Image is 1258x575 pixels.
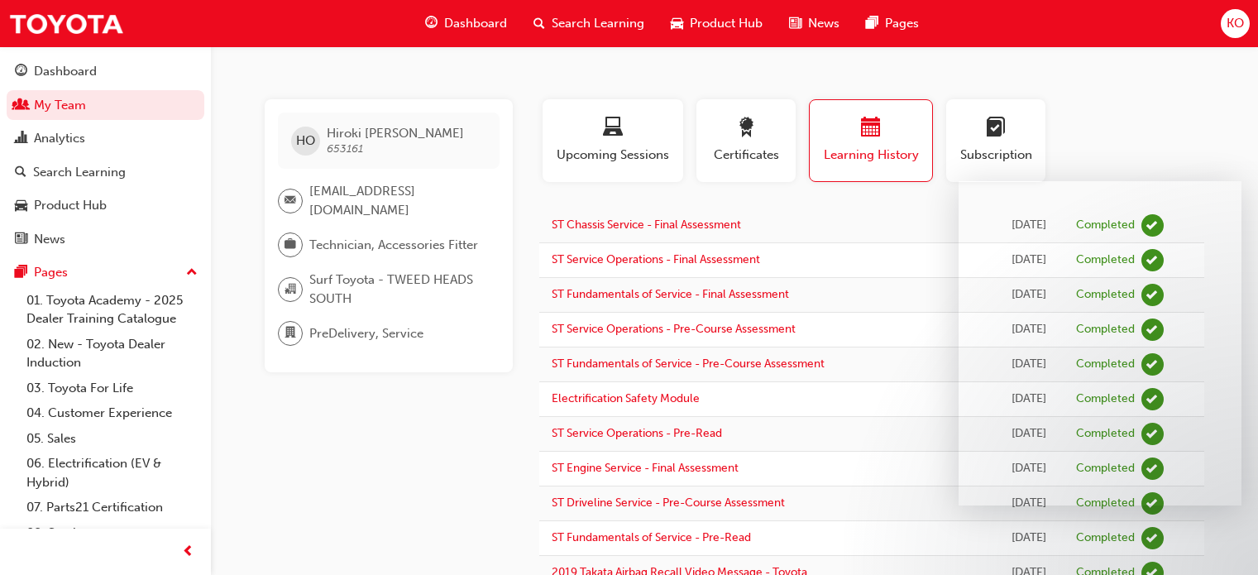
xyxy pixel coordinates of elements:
span: car-icon [15,199,27,213]
a: Electrification Safety Module [552,391,700,405]
span: HO [296,132,315,151]
a: 04. Customer Experience [20,400,204,426]
span: pages-icon [15,266,27,280]
span: Subscription [959,146,1033,165]
span: Upcoming Sessions [555,146,671,165]
div: Analytics [34,129,85,148]
a: ST Fundamentals of Service - Pre-Read [552,530,751,544]
a: search-iconSearch Learning [520,7,658,41]
a: ST Engine Service - Final Assessment [552,461,739,475]
span: prev-icon [182,542,194,563]
span: search-icon [533,13,545,34]
span: guage-icon [15,65,27,79]
a: car-iconProduct Hub [658,7,776,41]
span: search-icon [15,165,26,180]
a: ST Chassis Service - Final Assessment [552,218,741,232]
span: Pages [885,14,919,33]
a: 07. Parts21 Certification [20,495,204,520]
span: Dashboard [444,14,507,33]
span: learningplan-icon [986,117,1006,140]
a: 03. Toyota For Life [20,376,204,401]
iframe: Intercom live chat [1202,519,1241,558]
a: My Team [7,90,204,121]
div: Search Learning [33,163,126,182]
span: department-icon [285,323,296,344]
button: Pages [7,257,204,288]
span: email-icon [285,190,296,212]
button: Certificates [696,99,796,182]
span: [EMAIL_ADDRESS][DOMAIN_NAME] [309,182,486,219]
div: News [34,230,65,249]
span: chart-icon [15,132,27,146]
span: organisation-icon [285,279,296,300]
span: laptop-icon [603,117,623,140]
span: Product Hub [690,14,763,33]
div: Mon Mar 25 2024 18:33:04 GMT+1000 (Australian Eastern Standard Time) [1007,529,1051,548]
a: pages-iconPages [853,7,932,41]
a: Dashboard [7,56,204,87]
a: Analytics [7,123,204,154]
a: news-iconNews [776,7,853,41]
span: Search Learning [552,14,644,33]
span: car-icon [671,13,683,34]
span: people-icon [15,98,27,113]
span: KO [1227,14,1244,33]
a: ST Service Operations - Pre-Course Assessment [552,322,796,336]
span: 653161 [327,141,363,156]
div: Dashboard [34,62,97,81]
a: ST Driveline Service - Pre-Course Assessment [552,496,785,510]
span: Technician, Accessories Fitter [309,236,478,255]
img: Trak [8,5,124,42]
div: Product Hub [34,196,107,215]
span: calendar-icon [861,117,881,140]
span: PreDelivery, Service [309,324,423,343]
span: learningRecordVerb_COMPLETE-icon [1141,527,1164,549]
span: Certificates [709,146,783,165]
a: guage-iconDashboard [412,7,520,41]
div: Completed [1076,530,1135,546]
a: 02. New - Toyota Dealer Induction [20,332,204,376]
a: Product Hub [7,190,204,221]
a: ST Service Operations - Final Assessment [552,252,760,266]
span: News [808,14,839,33]
span: news-icon [15,232,27,247]
div: Pages [34,263,68,282]
span: news-icon [789,13,801,34]
span: guage-icon [425,13,438,34]
span: Surf Toyota - TWEED HEADS SOUTH [309,271,486,308]
span: Hiroki [PERSON_NAME] [327,126,464,141]
span: up-icon [186,262,198,284]
span: pages-icon [866,13,878,34]
a: 06. Electrification (EV & Hybrid) [20,451,204,495]
button: Learning History [809,99,933,182]
button: KO [1221,9,1250,38]
iframe: Intercom live chat message [959,181,1241,506]
span: briefcase-icon [285,234,296,256]
button: Subscription [946,99,1045,182]
button: Upcoming Sessions [543,99,683,182]
a: ST Fundamentals of Service - Final Assessment [552,287,789,301]
a: 01. Toyota Academy - 2025 Dealer Training Catalogue [20,288,204,332]
a: News [7,224,204,255]
button: DashboardMy TeamAnalyticsSearch LearningProduct HubNews [7,53,204,257]
a: ST Fundamentals of Service - Pre-Course Assessment [552,357,825,371]
span: Learning History [822,146,920,165]
a: ST Service Operations - Pre-Read [552,426,722,440]
a: 08. Service [20,520,204,546]
a: Search Learning [7,157,204,188]
a: 05. Sales [20,426,204,452]
span: award-icon [736,117,756,140]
